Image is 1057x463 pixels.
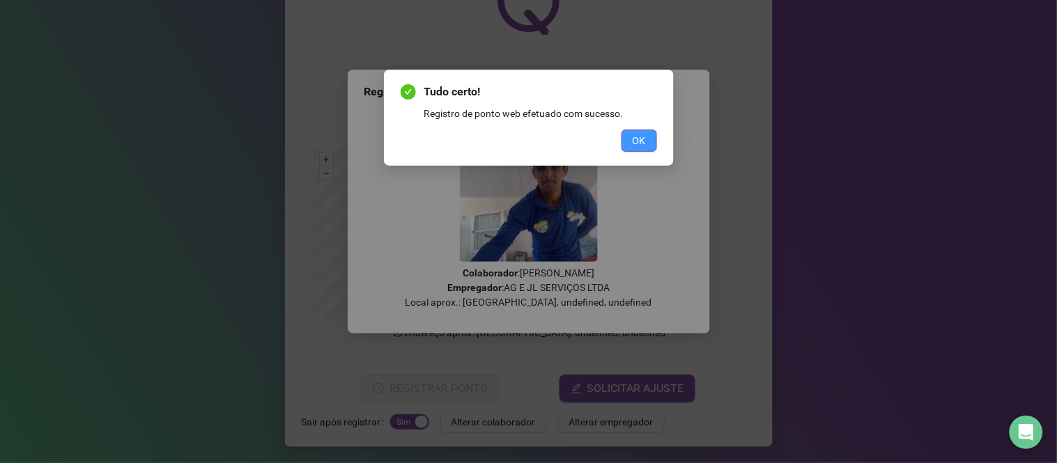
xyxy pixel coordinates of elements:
span: OK [633,133,646,148]
span: Tudo certo! [424,84,657,100]
span: check-circle [401,84,416,100]
div: Registro de ponto web efetuado com sucesso. [424,106,657,121]
button: OK [622,130,657,152]
div: Open Intercom Messenger [1010,416,1043,449]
